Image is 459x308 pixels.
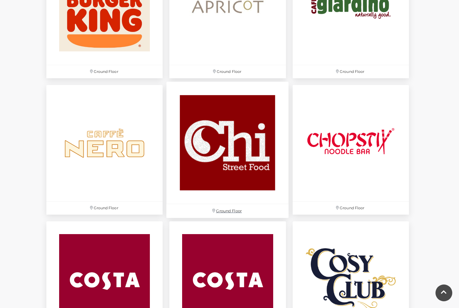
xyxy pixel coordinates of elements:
[43,82,166,218] a: Ground Floor
[163,78,292,222] a: Chi at Festival Place, Basingstoke Ground Floor
[46,202,163,215] p: Ground Floor
[167,204,289,218] p: Ground Floor
[289,82,412,218] a: Ground Floor
[293,202,409,215] p: Ground Floor
[46,65,163,78] p: Ground Floor
[293,65,409,78] p: Ground Floor
[167,82,289,204] img: Chi at Festival Place, Basingstoke
[169,65,286,78] p: Ground Floor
